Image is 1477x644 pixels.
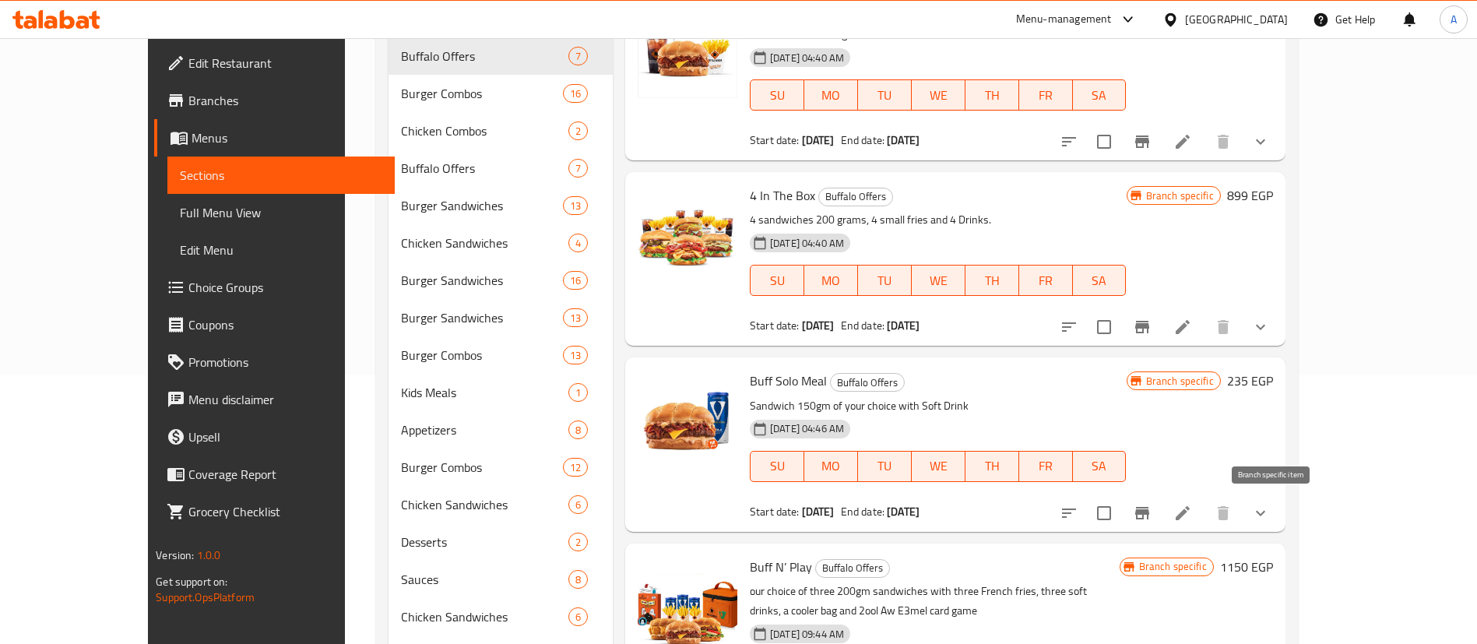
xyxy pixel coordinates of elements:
a: Upsell [154,418,395,456]
span: WE [918,269,959,292]
span: 13 [564,311,587,326]
button: TU [858,451,912,482]
span: Coupons [188,315,382,334]
span: Edit Restaurant [188,54,382,72]
span: Sections [180,166,382,185]
svg: Show Choices [1251,318,1270,336]
span: 7 [569,161,587,176]
span: SU [757,455,798,477]
div: Burger Combos [401,84,563,103]
span: Select to update [1088,311,1120,343]
button: FR [1019,79,1073,111]
span: Kids Meals [401,383,568,402]
div: items [568,234,588,252]
div: Chicken Sandwiches [401,495,568,514]
span: Branches [188,91,382,110]
div: items [568,533,588,551]
button: delete [1204,494,1242,532]
span: TU [864,455,906,477]
img: Buff Solo Meal [638,370,737,470]
div: items [568,159,588,178]
span: 4 In The Box [750,184,815,207]
span: Get support on: [156,572,227,592]
a: Choice Groups [154,269,395,306]
div: items [568,495,588,514]
span: MO [811,455,852,477]
span: SU [757,269,798,292]
button: show more [1242,308,1279,346]
span: Buffalo Offers [401,47,568,65]
div: items [568,570,588,589]
button: SA [1073,79,1127,111]
span: Burger Sandwiches [401,271,563,290]
div: Burger Sandwiches13 [389,187,613,224]
div: Burger Sandwiches [401,196,563,215]
h6: 899 EGP [1227,185,1273,206]
span: Select to update [1088,125,1120,158]
span: 4 [569,236,587,251]
span: 13 [564,199,587,213]
a: Menus [154,119,395,157]
span: [DATE] 09:44 AM [764,627,850,642]
a: Coupons [154,306,395,343]
button: sort-choices [1050,123,1088,160]
button: MO [804,451,858,482]
span: 8 [569,572,587,587]
span: 6 [569,498,587,512]
button: MO [804,79,858,111]
span: Appetizers [401,421,568,439]
span: Upsell [188,428,382,446]
span: Choice Groups [188,278,382,297]
span: Menus [192,128,382,147]
span: FR [1025,84,1067,107]
a: Support.OpsPlatform [156,587,255,607]
span: End date: [841,315,884,336]
span: 1.0.0 [197,545,221,565]
b: [DATE] [887,315,920,336]
span: Start date: [750,130,800,150]
span: Sauces [401,570,568,589]
span: TH [972,269,1013,292]
a: Edit menu item [1173,318,1192,336]
span: Burger Combos [401,458,563,477]
button: TH [965,265,1019,296]
button: show more [1242,494,1279,532]
button: SA [1073,265,1127,296]
span: 7 [569,49,587,64]
span: Branch specific [1133,559,1213,574]
span: Start date: [750,501,800,522]
h6: 235 EGP [1227,370,1273,392]
div: Burger Sandwiches [401,308,563,327]
span: [DATE] 04:40 AM [764,51,850,65]
div: items [563,346,588,364]
b: [DATE] [802,315,835,336]
p: Your choice of a 200gm sandwich with French Fries and Drink [750,25,1127,44]
div: Kids Meals1 [389,374,613,411]
span: Grocery Checklist [188,502,382,521]
button: FR [1019,451,1073,482]
span: Chicken Sandwiches [401,607,568,626]
span: WE [918,84,959,107]
span: Branch specific [1140,188,1220,203]
span: SA [1079,84,1120,107]
div: Buffalo Offers7 [389,37,613,75]
a: Promotions [154,343,395,381]
span: Buffalo Offers [816,559,889,577]
span: 2 [569,535,587,550]
span: MO [811,84,852,107]
span: Buffalo Offers [401,159,568,178]
button: TH [965,79,1019,111]
button: sort-choices [1050,494,1088,532]
span: Branch specific [1140,374,1220,389]
span: FR [1025,455,1067,477]
span: Buff Solo Meal [750,369,827,392]
div: items [563,84,588,103]
b: [DATE] [802,501,835,522]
